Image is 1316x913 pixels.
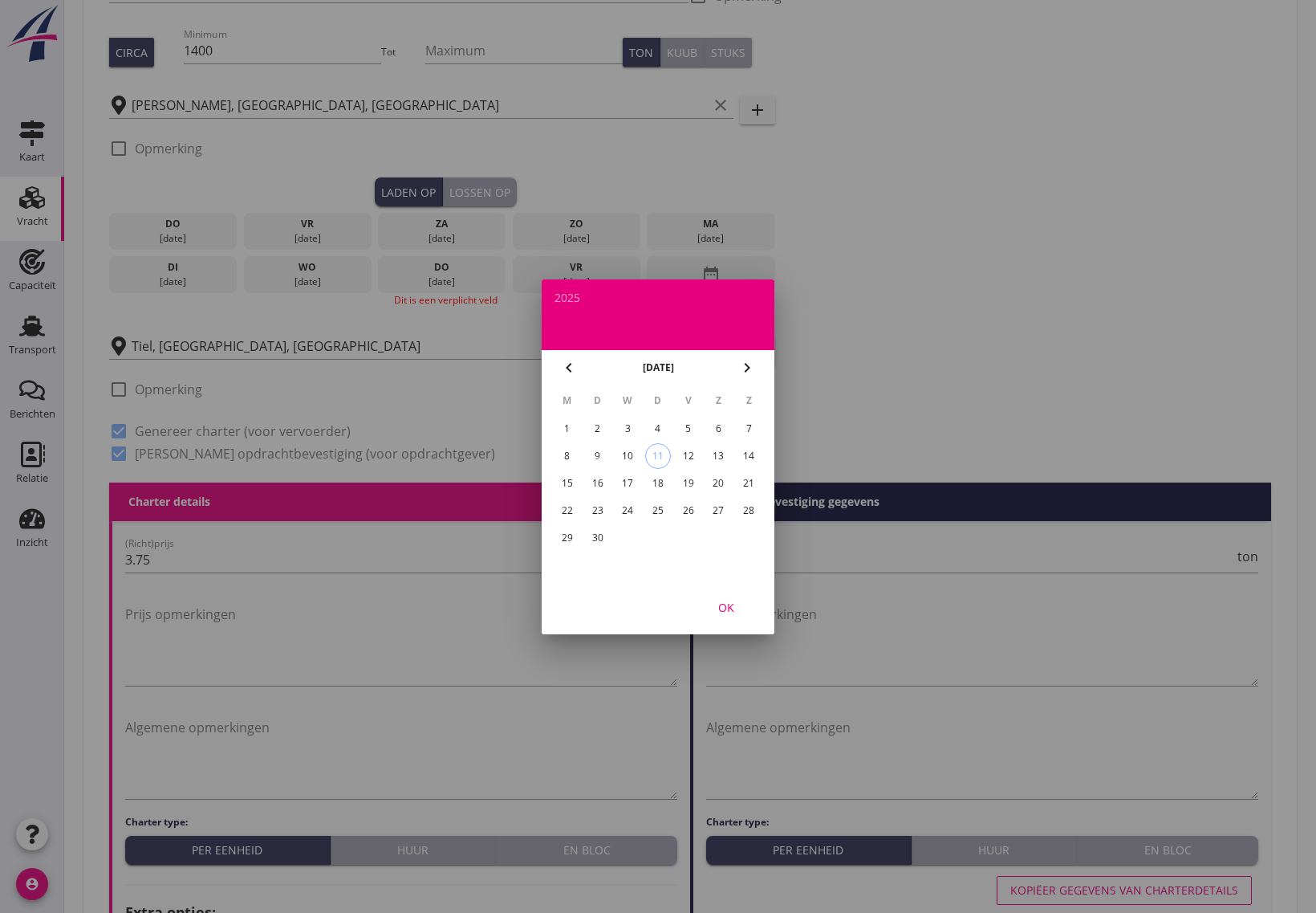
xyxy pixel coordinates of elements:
button: 6 [705,416,731,442]
button: OK [691,593,762,622]
button: 27 [705,498,731,524]
button: 11 [645,443,671,469]
button: 2 [585,416,611,442]
div: 2025 [554,292,762,304]
button: 23 [585,498,611,524]
button: [DATE] [638,356,679,380]
button: 7 [736,416,762,442]
button: 5 [676,416,701,442]
button: 1 [554,416,580,442]
button: 10 [615,443,640,469]
th: W [613,387,642,414]
th: Z [705,387,733,414]
th: D [644,387,672,414]
button: 20 [705,471,731,496]
button: 26 [676,498,701,524]
th: M [553,387,582,414]
button: 19 [676,471,701,496]
i: chevron_left [559,358,579,377]
button: 3 [615,416,640,442]
th: D [583,387,612,414]
button: 25 [645,498,671,524]
button: 29 [554,525,580,551]
button: 17 [615,471,640,496]
th: V [674,387,703,414]
th: Z [734,387,763,414]
button: 12 [676,443,701,469]
button: 28 [736,498,762,524]
button: 13 [705,443,731,469]
i: chevron_right [737,358,757,377]
button: 9 [585,443,611,469]
button: 15 [554,471,580,496]
button: 14 [736,443,762,469]
div: OK [704,598,749,615]
button: 16 [585,471,611,496]
button: 8 [554,443,580,469]
button: 30 [585,525,611,551]
button: 4 [645,416,671,442]
div: 11 [646,444,670,468]
button: 18 [645,471,671,496]
button: 22 [554,498,580,524]
button: 21 [736,471,762,496]
button: 24 [615,498,640,524]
